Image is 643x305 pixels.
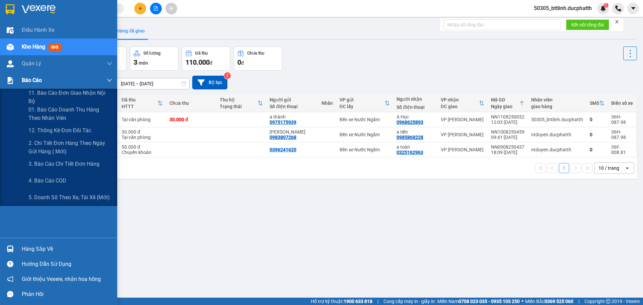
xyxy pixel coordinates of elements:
img: phone-icon [615,5,621,11]
span: 5. Doanh số theo xe, tài xế (mới) [28,193,110,202]
div: Số lượng [143,51,160,56]
div: a thành [270,114,315,120]
div: Tại văn phòng [122,135,163,140]
div: Trạng thái [220,104,258,109]
div: ĐC lấy [340,104,385,109]
img: solution-icon [7,77,14,84]
div: SMS [590,100,599,106]
img: logo-vxr [6,4,14,14]
img: warehouse-icon [7,60,14,67]
div: Người gửi [270,97,315,102]
div: Chuyển khoản [122,150,163,155]
span: Giới thiệu Vexere, nhận hoa hồng [22,275,101,283]
div: Bến xe Nước Ngầm [340,117,390,122]
span: Hỗ trợ kỹ thuật: [311,298,372,305]
img: warehouse-icon [7,27,14,34]
span: 2. Chi tiết đơn hàng theo ngày gửi hàng ( mới) [28,139,112,156]
button: aim [165,3,177,14]
div: Người nhận [397,96,434,102]
div: Hướng dẫn sử dụng [22,259,112,269]
img: icon-new-feature [600,5,606,11]
span: Quản Lý [22,59,41,68]
th: Toggle SortBy [437,94,488,112]
span: món [139,60,148,66]
div: giao hàng [531,104,583,109]
div: 30.000 đ [169,117,213,122]
div: 0975175939 [270,120,296,125]
div: Biển số xe [611,100,633,106]
span: 4. Báo cáo COD [28,176,66,185]
button: Chưa thu0đ [234,47,282,71]
div: 0968625893 [397,120,423,125]
button: Bộ lọc [192,76,227,89]
div: ĐC giao [441,104,479,109]
span: down [107,78,112,83]
span: | [377,298,378,305]
span: notification [7,276,13,282]
button: caret-down [627,3,639,14]
span: file-add [153,6,158,11]
div: c thanh [270,129,315,135]
input: Nhập số tổng đài [443,19,561,30]
img: warehouse-icon [7,44,14,51]
div: VP [PERSON_NAME] [441,132,484,137]
div: Chưa thu [169,100,213,106]
span: down [107,61,112,66]
span: 11. Báo cáo đơn giao nhận nội bộ [28,89,112,105]
div: VP [PERSON_NAME] [441,147,484,152]
span: question-circle [7,261,13,267]
span: Cung cấp máy in - giấy in: [383,298,436,305]
span: caret-down [630,5,636,11]
span: copyright [606,299,611,304]
button: plus [134,3,146,14]
div: 0 [590,117,604,122]
div: 10 / trang [598,165,619,171]
div: HTTT [122,104,157,109]
span: Điều hành xe [22,26,54,34]
div: 30.000 đ [122,129,163,135]
strong: 1900 633 818 [344,299,372,304]
div: Mã GD [491,97,519,102]
span: message [7,291,13,297]
div: Số điện thoại [270,104,315,109]
span: Báo cáo [22,76,42,84]
div: 0396241620 [270,147,296,152]
div: Đã thu [195,51,208,56]
div: A Học [397,114,434,120]
div: VP [PERSON_NAME] [441,117,484,122]
div: Đã thu [122,97,157,102]
div: 0985868228 [397,135,423,140]
div: VP gửi [340,97,385,102]
span: 3 [134,58,137,66]
span: plus [138,6,143,11]
span: 50305_bttlinh.ducphatth [528,4,597,12]
span: ⚪️ [521,300,523,303]
div: ntduyen.ducphatth [531,147,583,152]
div: Phản hồi [22,289,112,299]
span: đ [241,60,244,66]
span: 12. Thống kê đơn đối tác [28,126,91,135]
span: 3. Báo cáo chi tiết đơn hàng [28,160,99,168]
span: Miền Nam [437,298,520,305]
span: aim [169,6,173,11]
div: NN1008250459 [491,129,524,135]
div: NN1108250032 [491,114,524,120]
th: Toggle SortBy [216,94,267,112]
div: 36H-087.98 [611,114,633,125]
div: 0983807268 [270,135,296,140]
strong: 0369 525 060 [545,299,573,304]
sup: 2 [224,72,231,79]
th: Toggle SortBy [586,94,608,112]
span: Kết nối tổng đài [571,21,604,28]
button: Số lượng3món [130,47,178,71]
sup: 1 [604,3,609,8]
div: Bến xe Nước Ngầm [340,132,390,137]
div: 09:41 [DATE] [491,135,524,140]
div: 50305_bttlinh.ducphatth [531,117,583,122]
span: 110.000 [186,58,210,66]
strong: 0708 023 035 - 0935 103 250 [458,299,520,304]
button: Hàng đã giao [111,23,150,39]
th: Toggle SortBy [336,94,394,112]
div: 36H-087.98 [611,129,633,140]
button: Đã thu110.000đ [182,47,230,71]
